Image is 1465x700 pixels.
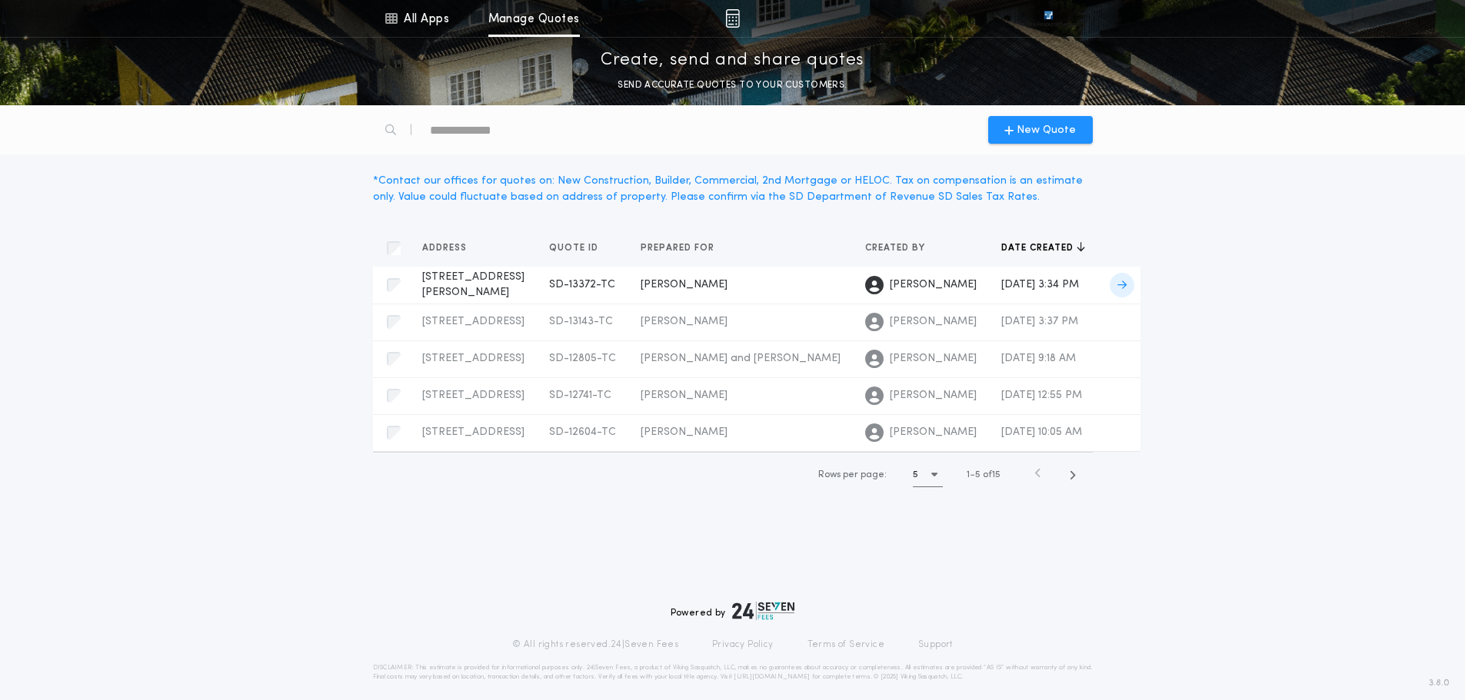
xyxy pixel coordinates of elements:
button: Quote ID [549,241,610,256]
span: SD-13143-TC [549,316,613,327]
span: [PERSON_NAME] [641,279,728,290]
span: SD-12805-TC [549,353,616,364]
span: [STREET_ADDRESS] [422,426,524,438]
span: [STREET_ADDRESS] [422,353,524,364]
span: Address [422,242,470,254]
p: DISCLAIMER: This estimate is provided for informational purposes only. 24|Seven Fees, a product o... [373,663,1093,682]
span: [DATE] 3:34 PM [1001,279,1079,290]
span: SD-12741-TC [549,390,611,401]
img: vs-icon [1016,11,1080,26]
span: [STREET_ADDRESS] [422,390,524,401]
span: SD-13372-TC [549,279,615,290]
p: SEND ACCURATE QUOTES TO YOUR CUSTOMERS. [618,78,847,93]
span: [PERSON_NAME] [641,316,728,327]
a: Terms of Service [807,639,884,651]
p: © All rights reserved. 24|Seven Fees [512,639,678,651]
span: Prepared for [641,242,718,254]
span: [PERSON_NAME] [890,425,977,440]
p: Create, send and share quotes [601,48,864,73]
a: Privacy Policy [712,639,774,651]
h1: 5 [913,467,918,483]
span: 3.8.0 [1429,676,1450,690]
div: * Contact our offices for quotes on: New Construction, Builder, Commercial, 2nd Mortgage or HELOC... [373,173,1093,205]
span: Quote ID [549,242,601,254]
span: [STREET_ADDRESS][PERSON_NAME] [422,271,524,298]
span: [DATE] 3:37 PM [1001,316,1078,327]
span: New Quote [1017,122,1076,138]
span: Created by [865,242,928,254]
button: 5 [913,463,943,487]
span: [DATE] 12:55 PM [1001,390,1082,401]
span: [PERSON_NAME] [890,351,977,367]
span: [PERSON_NAME] and [PERSON_NAME] [641,353,841,364]
span: [PERSON_NAME] [890,314,977,330]
button: New Quote [988,116,1093,144]
span: [PERSON_NAME] [641,426,728,438]
button: Date created [1001,241,1085,256]
div: Powered by [671,602,795,620]
span: SD-12604-TC [549,426,616,438]
button: Address [422,241,478,256]
span: [PERSON_NAME] [641,390,728,401]
span: 5 [975,470,981,479]
span: 1 [967,470,970,479]
img: img [725,9,740,28]
span: [STREET_ADDRESS] [422,316,524,327]
span: Date created [1001,242,1077,254]
a: Support [918,639,953,651]
span: Rows per page: [818,470,887,479]
span: [DATE] 9:18 AM [1001,353,1076,364]
button: Created by [865,241,937,256]
img: logo [732,602,795,620]
span: of 15 [983,468,1001,482]
a: [URL][DOMAIN_NAME] [734,674,810,680]
span: [DATE] 10:05 AM [1001,426,1082,438]
span: [PERSON_NAME] [890,277,977,293]
span: [PERSON_NAME] [890,388,977,403]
